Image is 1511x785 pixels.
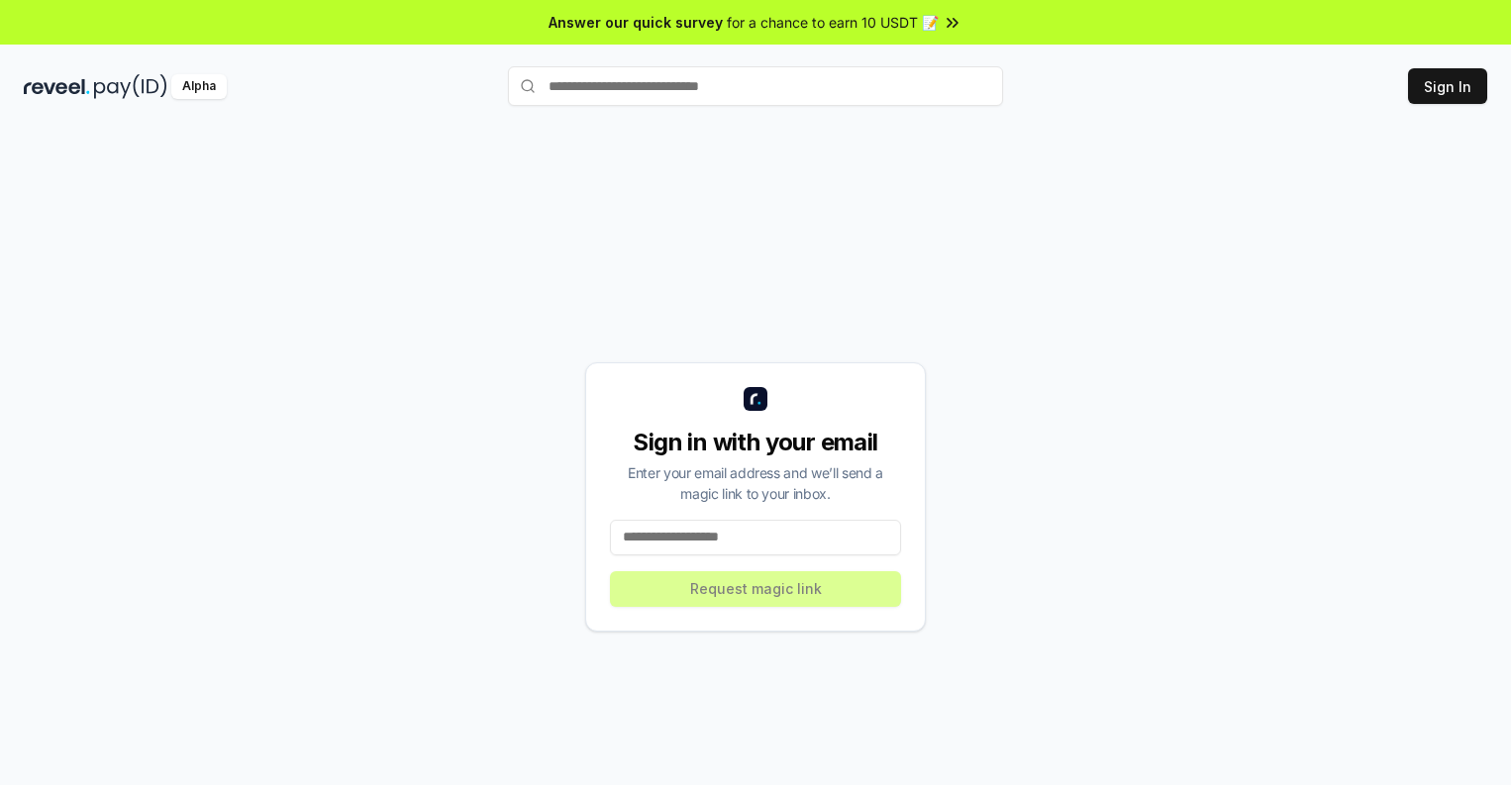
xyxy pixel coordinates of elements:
[94,74,167,99] img: pay_id
[744,387,767,411] img: logo_small
[24,74,90,99] img: reveel_dark
[610,427,901,458] div: Sign in with your email
[549,12,723,33] span: Answer our quick survey
[610,462,901,504] div: Enter your email address and we’ll send a magic link to your inbox.
[727,12,939,33] span: for a chance to earn 10 USDT 📝
[1408,68,1487,104] button: Sign In
[171,74,227,99] div: Alpha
